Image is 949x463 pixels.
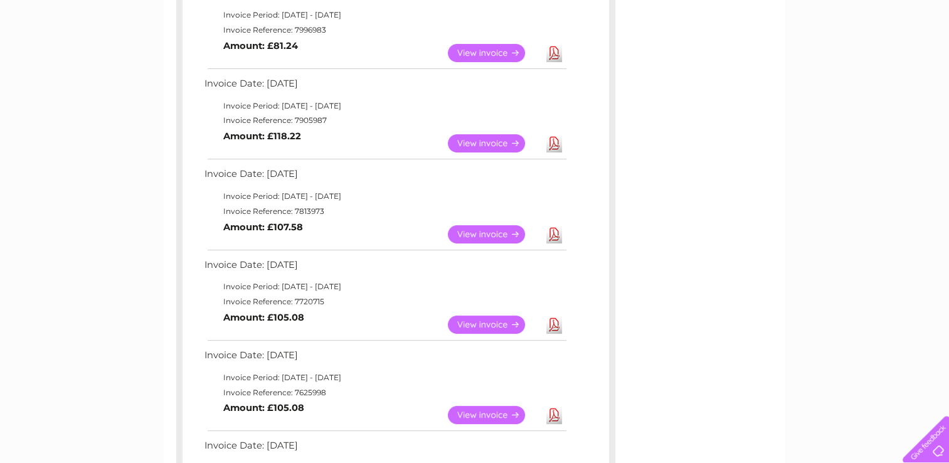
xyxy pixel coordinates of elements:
a: Telecoms [795,53,832,63]
b: Amount: £107.58 [223,221,303,233]
td: Invoice Date: [DATE] [201,257,568,280]
b: Amount: £105.08 [223,402,304,413]
a: Download [546,44,562,62]
a: Energy [760,53,787,63]
td: Invoice Period: [DATE] - [DATE] [201,189,568,204]
a: View [448,316,540,334]
a: Blog [840,53,858,63]
td: Invoice Date: [DATE] [201,75,568,98]
a: Download [546,225,562,243]
td: Invoice Date: [DATE] [201,166,568,189]
a: View [448,406,540,424]
td: Invoice Period: [DATE] - [DATE] [201,8,568,23]
td: Invoice Date: [DATE] [201,347,568,370]
td: Invoice Reference: 7813973 [201,204,568,219]
b: Amount: £81.24 [223,40,298,51]
td: Invoice Date: [DATE] [201,437,568,460]
a: Download [546,406,562,424]
td: Invoice Period: [DATE] - [DATE] [201,98,568,114]
a: View [448,134,540,152]
td: Invoice Reference: 7625998 [201,385,568,400]
img: logo.png [33,33,97,71]
b: Amount: £118.22 [223,130,301,142]
a: Log out [908,53,937,63]
a: Download [546,134,562,152]
div: Clear Business is a trading name of Verastar Limited (registered in [GEOGRAPHIC_DATA] No. 3667643... [179,7,771,61]
a: 0333 014 3131 [713,6,799,22]
td: Invoice Reference: 7905987 [201,113,568,128]
a: Download [546,316,562,334]
a: Contact [866,53,896,63]
td: Invoice Period: [DATE] - [DATE] [201,370,568,385]
td: Invoice Reference: 7996983 [201,23,568,38]
a: View [448,44,540,62]
td: Invoice Period: [DATE] - [DATE] [201,279,568,294]
td: Invoice Reference: 7720715 [201,294,568,309]
b: Amount: £105.08 [223,312,304,323]
a: Water [728,53,752,63]
a: View [448,225,540,243]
